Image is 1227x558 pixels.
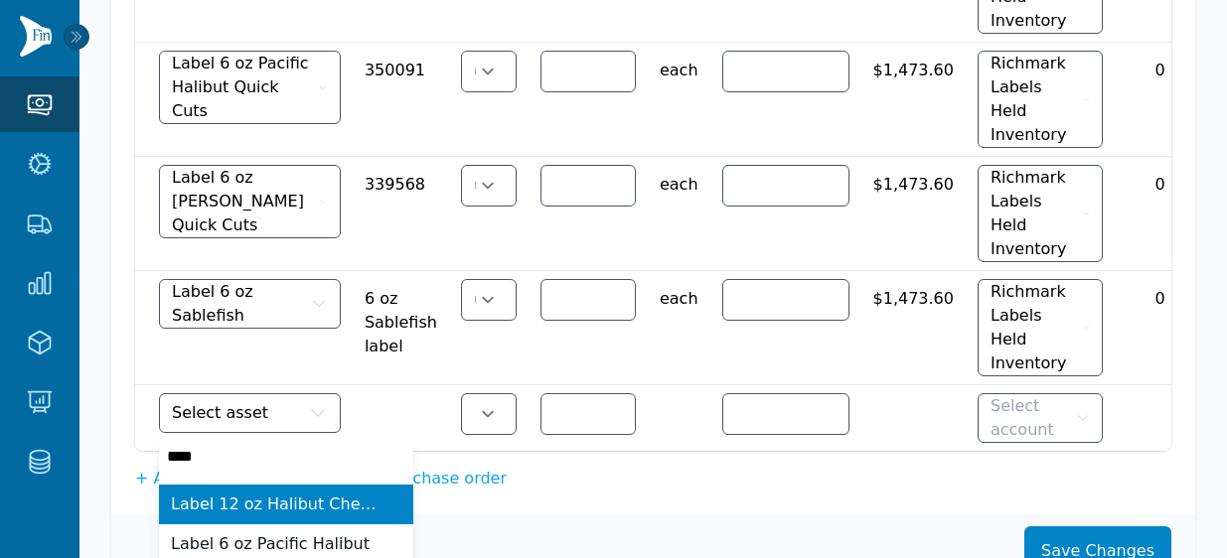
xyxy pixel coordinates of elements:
button: Label 6 oz [PERSON_NAME] Quick Cuts [159,165,341,238]
span: Label 6 oz Pacific Halibut Quick Cuts [172,52,314,123]
button: Label 6 oz Pacific Halibut Quick Cuts [159,51,341,124]
span: each [660,51,698,82]
span: Richmark Labels Held Inventory [991,52,1079,147]
span: $1,473.60 [873,51,954,82]
span: Label 6 oz [PERSON_NAME] Quick Cuts [172,166,315,237]
span: $1,473.60 [873,279,954,311]
button: Select asset [159,393,341,433]
button: Select account [978,393,1103,443]
button: Richmark Labels Held Inventory [978,165,1103,262]
td: 350091 [353,43,449,157]
button: Label 6 oz Sablefish [159,279,341,329]
button: Richmark Labels Held Inventory [978,51,1103,148]
td: 0 [1115,157,1204,271]
img: Finventory [20,16,52,57]
input: Select asset [159,437,413,477]
span: each [660,165,698,197]
span: Richmark Labels Held Inventory [991,166,1079,261]
td: 0 [1115,43,1204,157]
span: each [660,279,698,311]
td: 339568 [353,157,449,271]
button: + Add another line item to this purchase order [135,467,507,490]
button: Richmark Labels Held Inventory [978,279,1103,376]
span: Select account [991,394,1072,442]
span: Select asset [172,401,268,425]
span: Richmark Labels Held Inventory [991,280,1079,375]
td: 6 oz Sablefish label [353,271,449,385]
td: 0 [1115,271,1204,385]
span: Label 6 oz Sablefish [172,280,307,328]
span: $1,473.60 [873,165,954,197]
